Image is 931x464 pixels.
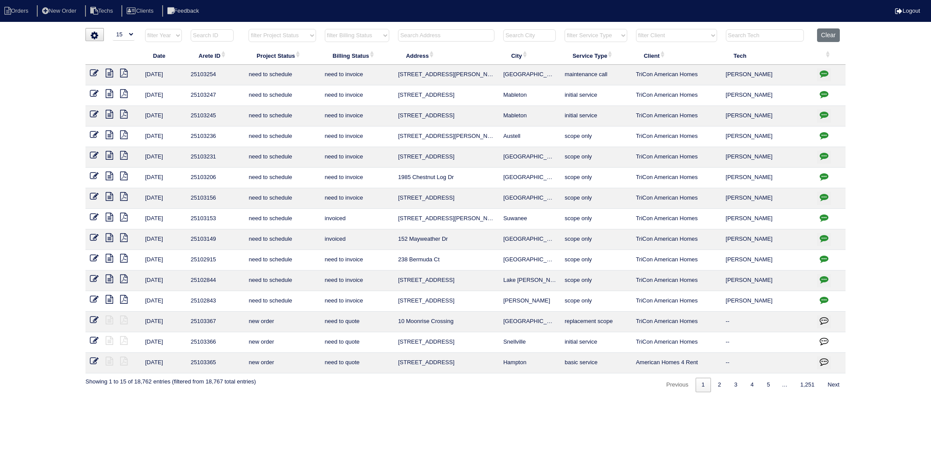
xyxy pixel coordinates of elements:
td: [GEOGRAPHIC_DATA] [499,229,560,250]
td: need to quote [320,353,394,373]
td: Lake [PERSON_NAME] [499,271,560,291]
td: TriCon American Homes [632,65,721,85]
td: initial service [560,85,631,106]
td: need to invoice [320,65,394,85]
td: initial service [560,106,631,127]
td: [PERSON_NAME] [721,65,813,85]
td: 25102843 [186,291,244,312]
td: scope only [560,229,631,250]
td: 25103236 [186,127,244,147]
th: Client: activate to sort column ascending [632,46,721,65]
td: invoiced [320,229,394,250]
td: -- [721,312,813,332]
td: [STREET_ADDRESS] [394,353,499,373]
td: [GEOGRAPHIC_DATA] [499,147,560,168]
td: [DATE] [141,250,186,271]
td: 25102915 [186,250,244,271]
td: 238 Bermuda Ct [394,250,499,271]
td: [PERSON_NAME] [721,147,813,168]
td: scope only [560,188,631,209]
td: new order [244,353,320,373]
div: Showing 1 to 15 of 18,762 entries (filtered from 18,767 total entries) [85,373,256,386]
td: need to schedule [244,65,320,85]
td: need to quote [320,332,394,353]
td: scope only [560,250,631,271]
td: scope only [560,168,631,188]
td: 25103254 [186,65,244,85]
td: 10 Moonrise Crossing [394,312,499,332]
th: City: activate to sort column ascending [499,46,560,65]
a: Techs [85,7,120,14]
a: Next [821,378,846,392]
td: [DATE] [141,229,186,250]
td: TriCon American Homes [632,291,721,312]
td: TriCon American Homes [632,85,721,106]
td: Mableton [499,106,560,127]
th: Project Status: activate to sort column ascending [244,46,320,65]
td: -- [721,332,813,353]
td: 152 Mayweather Dr [394,229,499,250]
a: 4 [744,378,760,392]
td: need to quote [320,312,394,332]
td: [DATE] [141,127,186,147]
td: 25102844 [186,271,244,291]
td: [STREET_ADDRESS] [394,291,499,312]
input: Search City [503,29,556,42]
td: 25103247 [186,85,244,106]
td: 25103149 [186,229,244,250]
button: Clear [817,28,839,42]
td: [DATE] [141,271,186,291]
a: 2 [712,378,727,392]
td: [DATE] [141,291,186,312]
td: [PERSON_NAME] [721,271,813,291]
td: need to invoice [320,127,394,147]
th: Billing Status: activate to sort column ascending [320,46,394,65]
td: [DATE] [141,312,186,332]
td: maintenance call [560,65,631,85]
td: 25103231 [186,147,244,168]
td: [STREET_ADDRESS][PERSON_NAME] [394,65,499,85]
td: [PERSON_NAME] [721,127,813,147]
td: 25103153 [186,209,244,229]
td: need to invoice [320,106,394,127]
a: 1,251 [794,378,821,392]
td: TriCon American Homes [632,332,721,353]
th: Address: activate to sort column ascending [394,46,499,65]
td: [PERSON_NAME] [721,188,813,209]
td: need to schedule [244,106,320,127]
td: need to invoice [320,188,394,209]
td: TriCon American Homes [632,229,721,250]
a: Clients [121,7,160,14]
td: [STREET_ADDRESS] [394,271,499,291]
td: [STREET_ADDRESS] [394,85,499,106]
a: 5 [760,378,776,392]
input: Search ID [191,29,234,42]
td: [DATE] [141,168,186,188]
td: Snellville [499,332,560,353]
td: TriCon American Homes [632,168,721,188]
td: Mableton [499,85,560,106]
td: replacement scope [560,312,631,332]
td: [DATE] [141,353,186,373]
td: invoiced [320,209,394,229]
td: 25103365 [186,353,244,373]
td: 25103206 [186,168,244,188]
td: scope only [560,291,631,312]
td: basic service [560,353,631,373]
td: TriCon American Homes [632,106,721,127]
td: scope only [560,127,631,147]
td: need to schedule [244,85,320,106]
td: 25103367 [186,312,244,332]
td: [PERSON_NAME] [721,250,813,271]
td: scope only [560,147,631,168]
a: Logout [895,7,920,14]
a: 1 [696,378,711,392]
td: [DATE] [141,65,186,85]
td: scope only [560,271,631,291]
td: TriCon American Homes [632,127,721,147]
td: [STREET_ADDRESS][PERSON_NAME] [394,209,499,229]
td: TriCon American Homes [632,209,721,229]
td: [DATE] [141,188,186,209]
td: scope only [560,209,631,229]
td: [PERSON_NAME] [721,229,813,250]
